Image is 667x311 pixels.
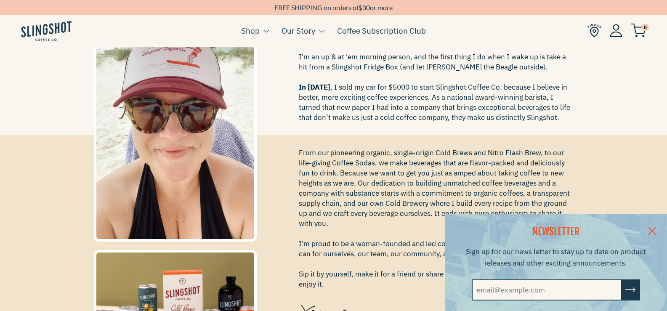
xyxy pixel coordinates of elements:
[299,82,330,92] span: In [DATE]
[610,24,622,37] img: Account
[472,279,622,300] input: email@example.com
[359,3,362,11] span: $
[299,148,574,289] span: From our pioneering organic, single-origin Cold Brews and Nitro Flash Brew, to our life-giving Co...
[337,24,426,37] a: Coffee Subscription Club
[282,24,315,37] a: Our Story
[362,3,370,11] span: 30
[631,26,646,36] a: 0
[94,13,257,242] img: jenny-1635967602210_376x.jpg
[631,24,646,37] img: cart
[641,24,649,31] span: 0
[455,246,656,269] p: Sign up for our news letter to stay up to date on product releases and other exciting announcements.
[455,225,656,239] h2: NEWSLETTER
[241,24,260,37] a: Shop
[299,52,574,122] span: I'm an up & at 'em morning person, and the first thing I do when I wake up is take a hit from a S...
[587,24,601,37] img: Find Us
